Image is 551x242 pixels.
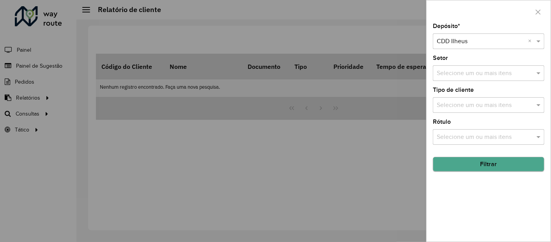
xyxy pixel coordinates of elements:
[433,53,448,63] label: Setor
[433,21,460,31] label: Depósito
[433,85,474,95] label: Tipo de cliente
[433,157,544,172] button: Filtrar
[528,37,535,46] span: Clear all
[433,117,451,126] label: Rótulo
